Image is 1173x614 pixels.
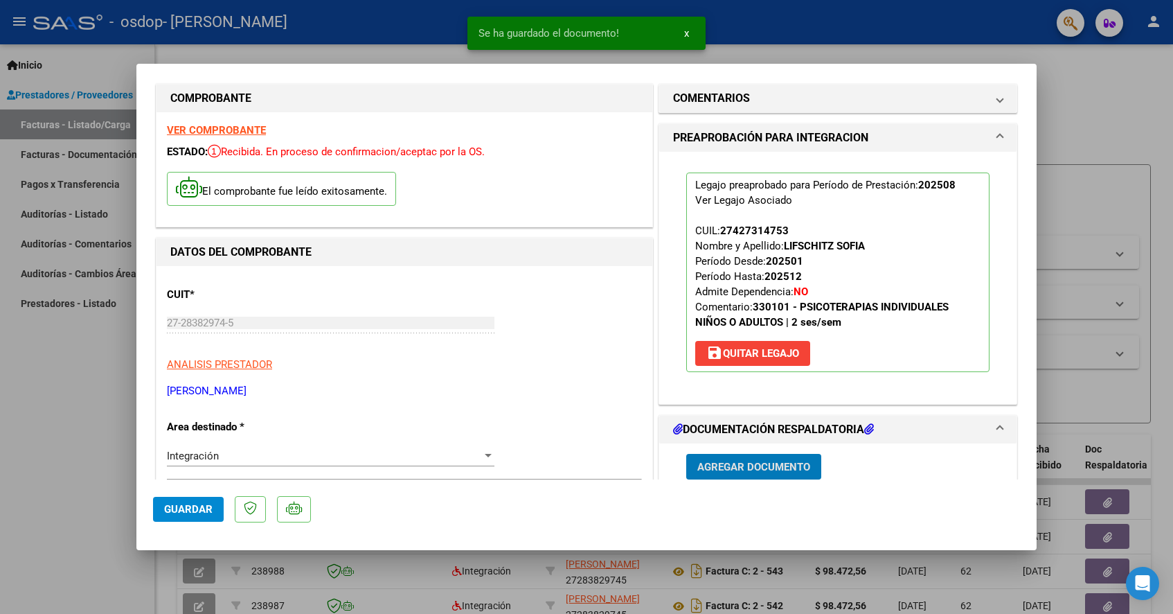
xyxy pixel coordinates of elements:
[706,344,723,361] mat-icon: save
[706,347,799,360] span: Quitar Legajo
[695,341,810,366] button: Quitar Legajo
[659,85,1017,112] mat-expansion-panel-header: COMENTARIOS
[659,416,1017,444] mat-expansion-panel-header: DOCUMENTACIÓN RESPALDATORIA
[167,146,208,158] span: ESTADO:
[673,21,700,46] button: x
[673,90,750,107] h1: COMENTARIOS
[695,301,949,328] strong: 330101 - PSICOTERAPIAS INDIVIDUALES NIÑOS O ADULTOS | 2 ses/sem
[695,193,792,208] div: Ver Legajo Asociado
[697,461,810,473] span: Agregar Documento
[720,223,789,238] div: 27427314753
[167,450,219,462] span: Integración
[478,26,619,40] span: Se ha guardado el documento!
[784,240,865,252] strong: LIFSCHITZ SOFIA
[167,419,310,435] p: Area destinado *
[686,454,821,480] button: Agregar Documento
[684,27,689,40] span: x
[673,421,874,438] h1: DOCUMENTACIÓN RESPALDATORIA
[164,503,213,516] span: Guardar
[167,358,272,371] span: ANALISIS PRESTADOR
[695,301,949,328] span: Comentario:
[167,124,266,137] a: VER COMPROBANTE
[695,225,949,328] span: CUIL: Nombre y Apellido: Período Desde: Período Hasta: Admite Dependencia:
[764,270,802,283] strong: 202512
[170,245,312,258] strong: DATOS DEL COMPROBANTE
[167,172,396,206] p: El comprobante fue leído exitosamente.
[170,91,251,105] strong: COMPROBANTE
[659,152,1017,404] div: PREAPROBACIÓN PARA INTEGRACION
[686,173,990,372] p: Legajo preaprobado para Período de Prestación:
[659,124,1017,152] mat-expansion-panel-header: PREAPROBACIÓN PARA INTEGRACION
[208,146,485,158] span: Recibida. En proceso de confirmacion/aceptac por la OS.
[1126,567,1159,600] div: Open Intercom Messenger
[766,255,803,267] strong: 202501
[918,179,956,191] strong: 202508
[673,130,868,146] h1: PREAPROBACIÓN PARA INTEGRACION
[167,287,310,303] p: CUIT
[153,497,224,522] button: Guardar
[167,383,642,399] p: [PERSON_NAME]
[794,286,808,298] strong: NO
